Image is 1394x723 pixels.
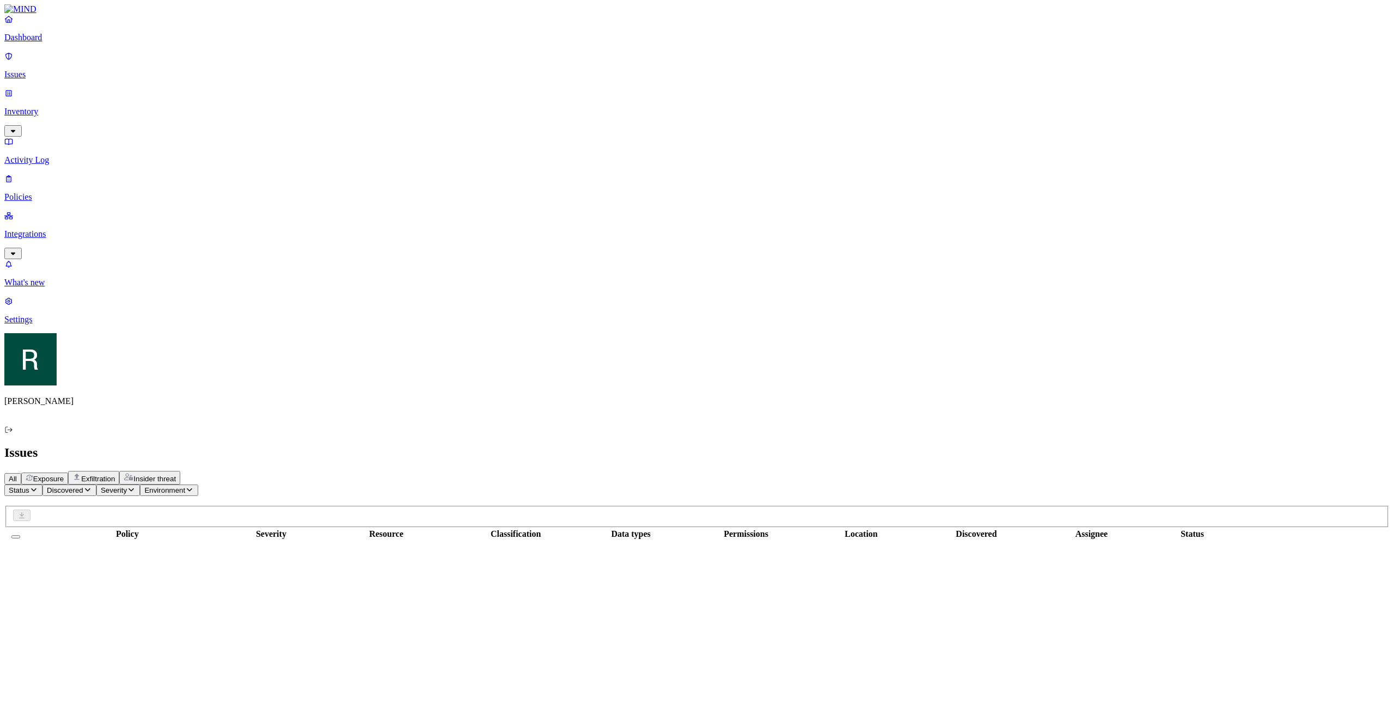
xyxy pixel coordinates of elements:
[1035,529,1148,539] div: Assignee
[144,486,185,494] span: Environment
[229,529,314,539] div: Severity
[805,529,918,539] div: Location
[1150,529,1234,539] div: Status
[4,4,36,14] img: MIND
[4,229,1390,239] p: Integrations
[4,107,1390,117] p: Inventory
[459,529,572,539] div: Classification
[689,529,802,539] div: Permissions
[4,396,1390,406] p: [PERSON_NAME]
[9,475,17,483] span: All
[9,486,29,494] span: Status
[574,529,687,539] div: Data types
[4,33,1390,42] p: Dashboard
[33,475,64,483] span: Exposure
[4,70,1390,79] p: Issues
[4,278,1390,287] p: What's new
[4,333,57,385] img: Ron Rabinovich
[4,315,1390,324] p: Settings
[101,486,127,494] span: Severity
[28,529,227,539] div: Policy
[920,529,1032,539] div: Discovered
[47,486,83,494] span: Discovered
[315,529,457,539] div: Resource
[81,475,115,483] span: Exfiltration
[4,192,1390,202] p: Policies
[4,155,1390,165] p: Activity Log
[4,445,1390,460] h2: Issues
[133,475,176,483] span: Insider threat
[11,535,20,538] button: Select all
